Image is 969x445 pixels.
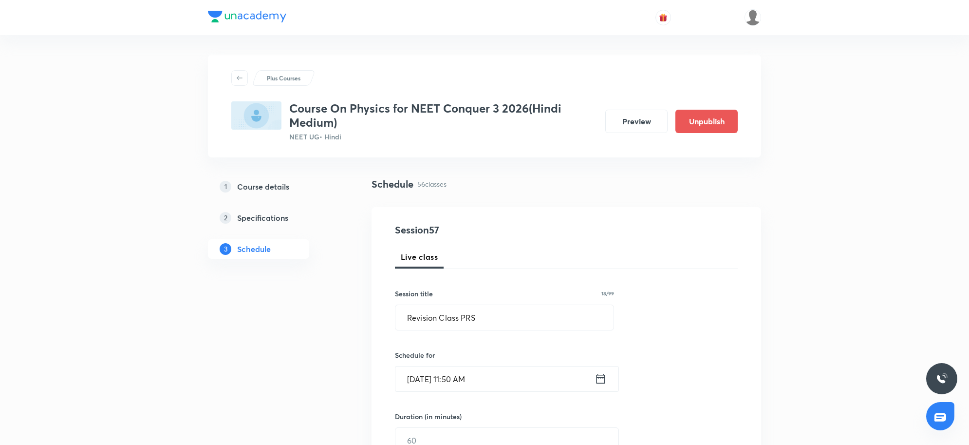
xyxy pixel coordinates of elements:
a: 2Specifications [208,208,340,228]
h6: Session title [395,289,433,299]
img: avatar [659,13,668,22]
p: 1 [220,181,231,193]
a: Company Logo [208,11,286,25]
button: Unpublish [675,110,738,133]
h6: Schedule for [395,350,614,360]
p: Plus Courses [267,74,300,82]
span: Live class [401,251,438,263]
h4: Session 57 [395,223,573,237]
img: 989F024A-075F-4FDE-9AFE-4390B9941DF5_plus.png [231,101,281,130]
button: avatar [655,10,671,25]
input: A great title is short, clear and descriptive [395,305,614,330]
p: 56 classes [417,179,447,189]
h5: Specifications [237,212,288,224]
p: 18/99 [601,291,614,296]
p: NEET UG • Hindi [289,132,597,142]
img: ttu [936,373,948,385]
img: Company Logo [208,11,286,22]
p: 3 [220,243,231,255]
h5: Schedule [237,243,271,255]
h6: Duration (in minutes) [395,411,462,422]
button: Preview [605,110,668,133]
h4: Schedule [372,177,413,192]
p: 2 [220,212,231,224]
a: 1Course details [208,177,340,196]
img: Devendra Kumar [745,9,761,26]
h5: Course details [237,181,289,193]
h3: Course On Physics for NEET Conquer 3 2026(Hindi Medium) [289,101,597,130]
